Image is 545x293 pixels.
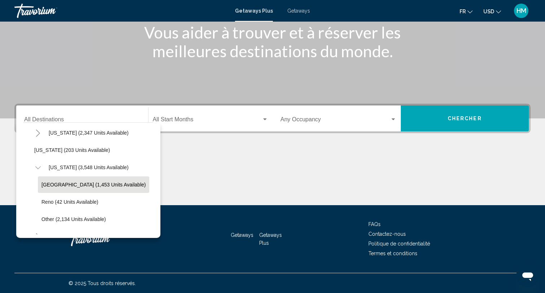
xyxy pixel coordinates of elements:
[38,194,102,210] button: Reno (42 units available)
[49,130,129,136] span: [US_STATE] (2,347 units available)
[34,147,110,153] span: [US_STATE] (203 units available)
[38,176,149,193] button: [GEOGRAPHIC_DATA] (1,453 units available)
[448,116,482,122] span: Chercher
[512,3,531,18] button: User Menu
[516,264,539,287] iframe: Bouton de lancement de la fenêtre de messagerie
[41,216,106,222] span: Other (2,134 units available)
[368,231,406,237] a: Contactez-nous
[41,182,146,188] span: [GEOGRAPHIC_DATA] (1,453 units available)
[483,9,494,14] span: USD
[31,229,45,244] button: Toggle New Hampshire (816 units available)
[31,142,114,158] button: [US_STATE] (203 units available)
[14,4,228,18] a: Travorium
[68,280,136,286] span: © 2025 Tous droits réservés.
[368,241,430,247] a: Politique de confidentialité
[259,232,282,246] a: Getaways Plus
[16,105,529,131] div: Search widget
[235,8,273,14] a: Getaways Plus
[368,251,417,256] a: Termes et conditions
[38,211,110,227] button: Other (2,134 units available)
[68,228,141,250] a: Travorium
[517,7,526,14] span: HM
[460,6,473,17] button: Change language
[49,234,124,239] span: [US_STATE] (816 units available)
[45,159,132,176] button: [US_STATE] (3,548 units available)
[45,228,128,245] button: [US_STATE] (816 units available)
[31,160,45,175] button: Toggle Nevada (3,548 units available)
[460,9,466,14] span: fr
[231,232,253,238] a: Getaways
[41,199,98,205] span: Reno (42 units available)
[49,164,129,170] span: [US_STATE] (3,548 units available)
[483,6,501,17] button: Change currency
[137,23,408,60] h1: Vous aider à trouver et à réserver les meilleures destinations du monde.
[287,8,310,14] a: Getaways
[31,126,45,140] button: Toggle Missouri (2,347 units available)
[401,105,529,131] button: Chercher
[368,221,381,227] a: FAQs
[45,125,132,141] button: [US_STATE] (2,347 units available)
